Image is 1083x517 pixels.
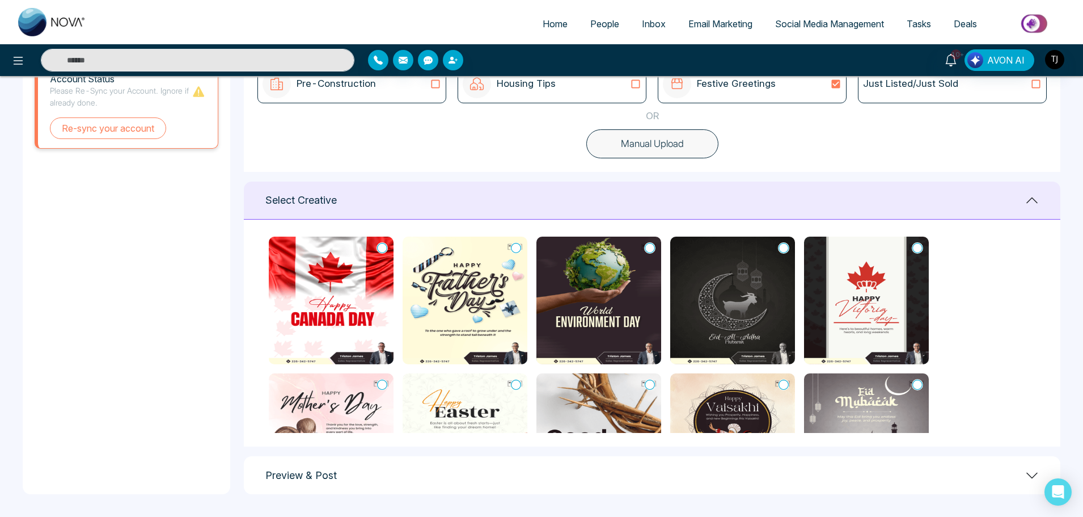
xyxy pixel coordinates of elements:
img: For the Hands That Held Us First (47).png [269,373,394,501]
a: Tasks [895,13,942,35]
span: People [590,18,619,30]
button: AVON AI [964,49,1034,71]
img: To the one who gave a roof to grow under and the strength to stand tall beneath it (28).png [403,237,527,364]
p: Festive Greetings [697,77,776,91]
img: Nova CRM Logo [18,8,86,36]
img: May this Eid bring you endless prosperity (49).png [804,373,929,501]
img: Wishing you new beginnings this Vaisakhi.png [670,373,795,501]
img: May this Good Friday bring you peace and hope (48).png [536,373,661,501]
h1: Select Creative [265,194,337,207]
span: Home [543,18,568,30]
p: Housing Tips [497,77,556,91]
span: Tasks [907,18,931,30]
img: Canada Day Celebration (55).png [269,237,394,364]
a: Inbox [631,13,677,35]
img: icon [263,70,291,98]
p: Pre-Construction [297,77,376,91]
img: icon [663,70,691,98]
span: Inbox [642,18,666,30]
span: AVON AI [987,53,1025,67]
a: People [579,13,631,35]
h1: Preview & Post [265,469,337,482]
span: 10+ [951,49,961,60]
img: icon [463,70,491,98]
span: Social Media Management [775,18,884,30]
div: Open Intercom Messenger [1044,478,1072,506]
img: This Easter is all about fresh starts (47).png [403,373,527,501]
p: OR [646,109,659,124]
button: Re-sync your account [50,117,166,139]
a: 10+ [937,49,964,69]
a: Email Marketing [677,13,764,35]
span: Email Marketing [688,18,752,30]
button: Manual Upload [586,129,718,159]
img: User Avatar [1045,50,1064,69]
img: Market-place.gif [994,11,1076,36]
h1: Account Status [50,74,192,85]
span: Deals [954,18,977,30]
img: To beautiful homes and warm hearts (21).png [804,237,929,364]
a: Deals [942,13,988,35]
a: Social Media Management [764,13,895,35]
p: Please Re-Sync your Account. Ignore if already done. [50,85,192,108]
img: Lead Flow [967,52,983,68]
img: Building a Greener Tomorrow (28).png [536,237,661,364]
p: Just Listed/Just Sold [863,77,958,91]
a: Home [531,13,579,35]
img: Eid Wishes from Our Home to Yours (28).png [670,237,795,364]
